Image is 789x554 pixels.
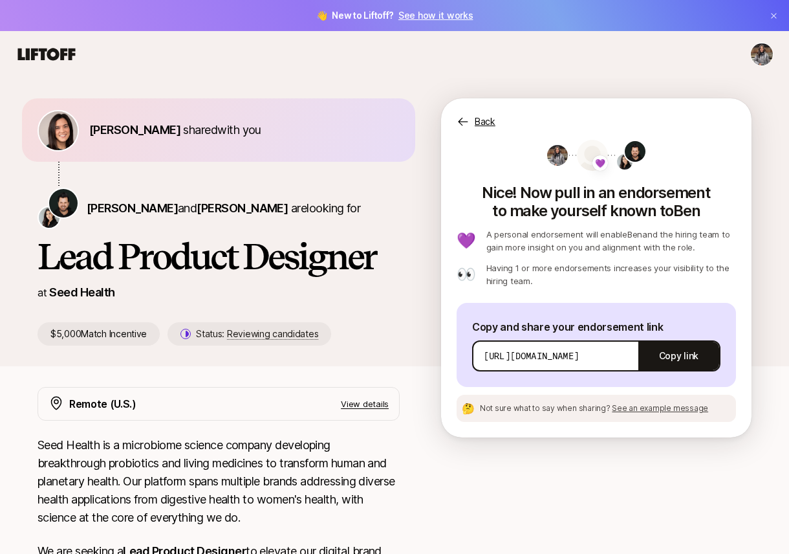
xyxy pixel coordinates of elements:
[69,395,136,412] p: Remote (U.S.)
[316,8,473,23] span: 👋 New to Liftoff?
[217,123,261,137] span: with you
[398,10,473,21] a: See how it works
[577,140,608,171] img: avatar-url
[341,397,389,410] p: View details
[178,201,288,215] span: and
[457,267,476,282] p: 👀
[475,114,495,129] p: Back
[484,349,579,362] p: [URL][DOMAIN_NAME]
[612,403,708,413] span: See an example message
[480,403,708,414] p: Not sure what to say when sharing?
[625,141,645,162] img: Ben Grove
[227,328,318,340] span: Reviewing candidates
[486,261,736,287] p: Having 1 or more endorsements increases your visibility to the hiring team.
[638,338,719,374] button: Copy link
[751,43,773,65] img: Ale Quintero
[617,154,632,170] img: Jennifer Lee
[87,199,360,217] p: are looking for
[472,318,720,335] p: Copy and share your endorsement link
[39,111,78,150] img: 71d7b91d_d7cb_43b4_a7ea_a9b2f2cc6e03.jpg
[89,123,180,137] span: [PERSON_NAME]
[38,436,400,527] p: Seed Health is a microbiome science company developing breakthrough probiotics and living medicin...
[457,233,476,249] p: 💜
[197,201,288,215] span: [PERSON_NAME]
[38,284,47,301] p: at
[569,155,611,156] img: dotted-line.svg
[49,189,78,217] img: Ben Grove
[486,228,736,254] p: A personal endorsement will enable Ben and the hiring team to gain more insight on you and alignm...
[87,201,178,215] span: [PERSON_NAME]
[39,207,59,228] img: Jennifer Lee
[196,326,318,342] p: Status:
[750,43,773,66] button: Ale Quintero
[457,179,736,220] p: Nice! Now pull in an endorsement to make yourself known to Ben
[462,403,475,414] p: 🤔
[547,145,568,166] img: a7da9929_92b0_4f0d_9039_311408133d18.jpg
[595,155,605,171] span: 💜
[38,237,400,276] h1: Lead Product Designer
[89,121,266,139] p: shared
[608,155,649,156] img: dotted-line.svg
[38,322,160,346] p: $5,000 Match Incentive
[49,285,114,299] a: Seed Health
